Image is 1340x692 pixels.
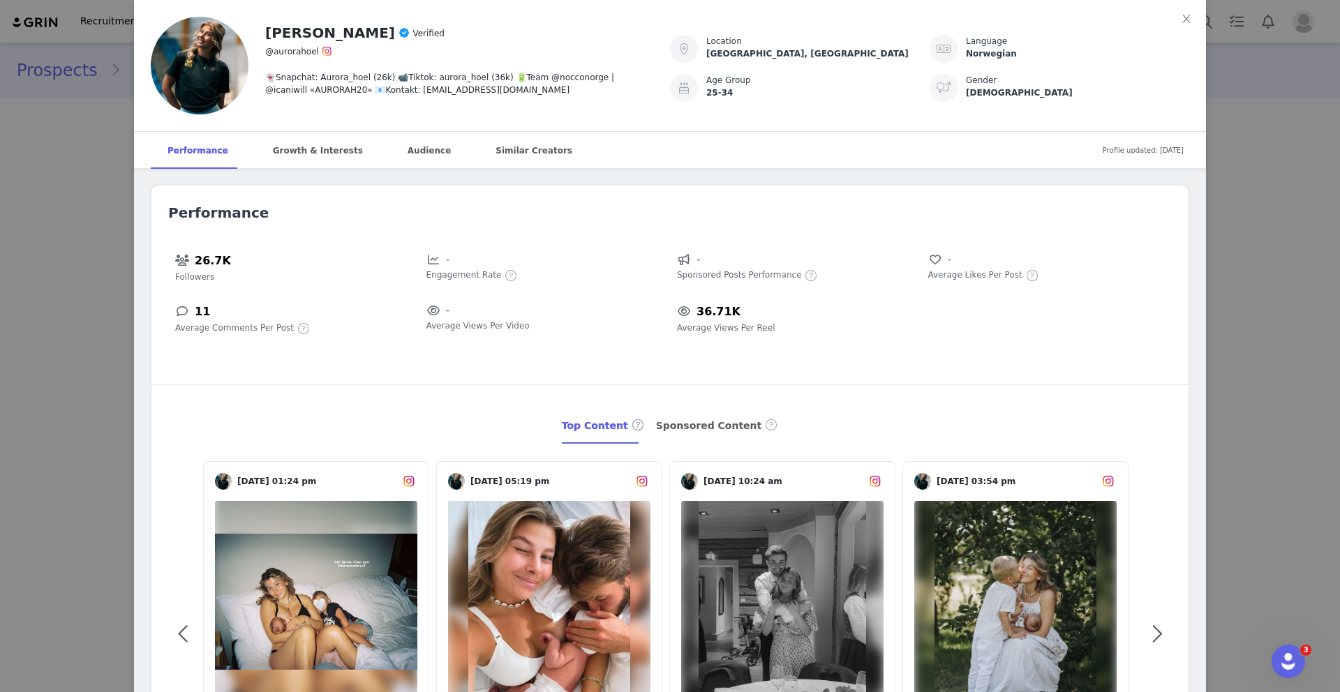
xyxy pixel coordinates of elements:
[446,302,450,319] span: -
[256,132,380,170] div: Growth & Interests
[426,269,502,281] span: Engagement Rate
[966,47,1189,60] div: Norwegian
[11,11,573,27] body: Rich Text Area. Press ALT-0 for help.
[706,47,930,60] div: [GEOGRAPHIC_DATA], [GEOGRAPHIC_DATA]
[681,473,698,490] img: v2
[322,46,332,57] img: instagram.svg
[232,475,401,488] span: [DATE] 01:24 pm
[151,17,248,114] img: v2
[948,251,952,268] span: -
[426,319,530,332] span: Average Views Per Video
[931,475,1100,488] span: [DATE] 03:54 pm
[928,269,1022,281] span: Average Likes Per Post
[391,132,468,170] div: Audience
[265,47,319,57] span: @aurorahoel
[966,35,1189,47] div: Language
[195,252,231,270] h5: 26.7K
[706,74,930,86] div: Age Group
[706,86,930,99] div: 25-34
[403,475,415,488] img: instagram.svg
[966,74,1189,86] div: Gender
[656,408,779,444] div: Sponsored Content
[706,35,930,47] div: Location
[698,475,867,488] span: [DATE] 10:24 am
[562,408,645,444] div: Top Content
[697,251,701,268] span: -
[265,60,653,96] div: 👻Snapchat: Aurora_hoel (26k) 📹Tiktok: aurora_hoel (36k) 🔋Team @nocconorge | @icaniwill «AURORAH20...
[465,475,634,488] span: [DATE] 05:19 pm
[1103,135,1184,166] span: Profile updated: [DATE]
[677,269,801,281] span: Sponsored Posts Performance
[175,271,214,283] span: Followers
[215,534,417,670] img: Den første tiden🥹☁️🌸🩷
[869,475,881,488] img: instagram.svg
[412,29,445,38] span: Verified
[215,473,232,490] img: v2
[1272,645,1305,678] iframe: Intercom live chat
[175,322,294,334] span: Average Comments Per Post
[265,22,395,43] h2: [PERSON_NAME]
[479,132,589,170] div: Similar Creators
[1300,645,1311,656] span: 3
[151,132,245,170] div: Performance
[448,473,465,490] img: v2
[1102,475,1115,488] img: instagram.svg
[914,473,931,490] img: v2
[195,303,210,321] h5: 11
[677,322,775,334] span: Average Views Per Reel
[636,475,648,488] img: instagram.svg
[1181,13,1192,24] i: icon: close
[168,202,1172,223] h2: Performance
[966,86,1189,99] div: [DEMOGRAPHIC_DATA]
[697,303,740,321] h5: 36.71K
[446,251,450,268] span: -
